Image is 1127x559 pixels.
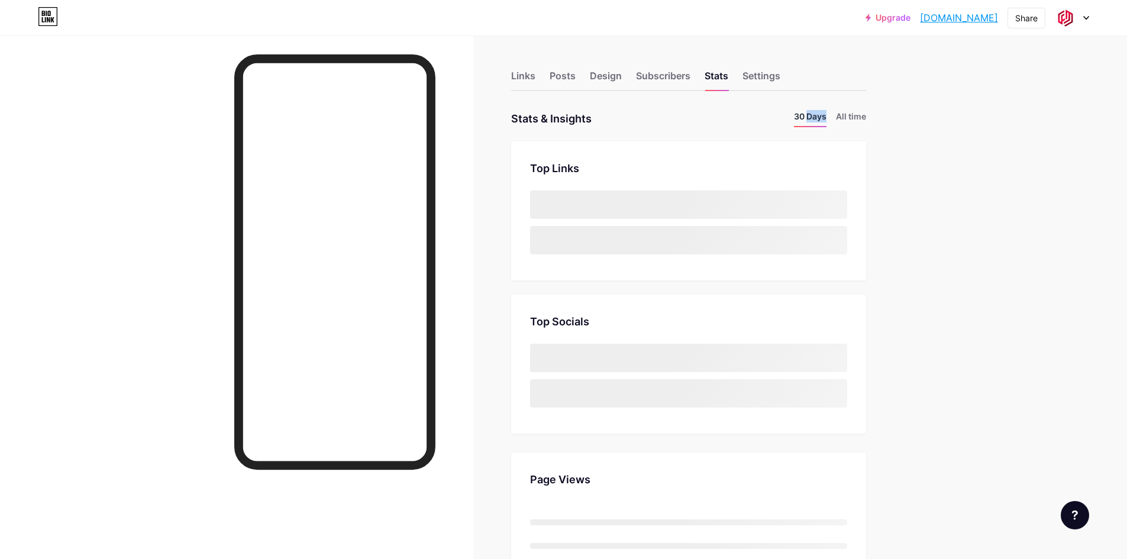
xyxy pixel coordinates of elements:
[1054,7,1077,29] img: financemagic
[705,69,728,90] div: Stats
[794,110,826,127] li: 30 Days
[1015,12,1038,24] div: Share
[920,11,998,25] a: [DOMAIN_NAME]
[530,160,847,176] div: Top Links
[530,314,847,329] div: Top Socials
[742,69,780,90] div: Settings
[511,69,535,90] div: Links
[590,69,622,90] div: Design
[511,110,592,127] div: Stats & Insights
[636,69,690,90] div: Subscribers
[550,69,576,90] div: Posts
[866,13,910,22] a: Upgrade
[836,110,866,127] li: All time
[530,471,847,487] div: Page Views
